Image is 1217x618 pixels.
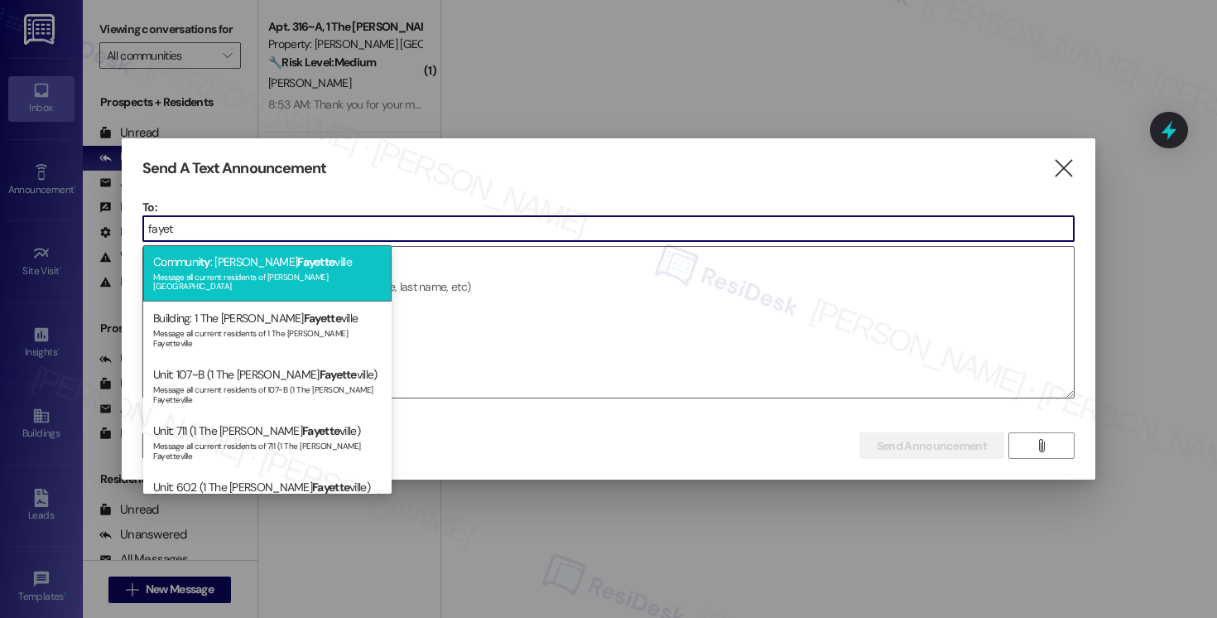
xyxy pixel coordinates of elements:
[877,437,987,455] span: Send Announcement
[302,423,339,438] span: Fayette
[143,471,392,527] div: Unit: 602 (1 The [PERSON_NAME] ville)
[1052,160,1075,177] i: 
[143,216,1074,241] input: Type to select the units, buildings, or communities you want to message. (e.g. 'Unit 1A', 'Buildi...
[142,159,326,178] h3: Send A Text Announcement
[153,381,382,404] div: Message all current residents of 107~B (1 The [PERSON_NAME] Fayetteville
[153,325,382,348] div: Message all current residents of 1 The [PERSON_NAME] Fayetteville
[312,480,349,495] span: Fayette
[142,407,336,432] label: Select announcement type (optional)
[142,199,1075,215] p: To:
[143,414,392,471] div: Unit: 711 (1 The [PERSON_NAME] ville)
[143,302,392,358] div: Building: 1 The [PERSON_NAME] ville
[153,437,382,461] div: Message all current residents of 711 (1 The [PERSON_NAME] Fayetteville
[304,311,341,326] span: Fayette
[1035,439,1047,452] i: 
[297,254,334,269] span: Fayette
[143,358,392,414] div: Unit: 107~B (1 The [PERSON_NAME] ville)
[153,268,382,292] div: Message all current residents of [PERSON_NAME][GEOGRAPHIC_DATA]
[320,367,357,382] span: Fayette
[143,245,392,302] div: Communi : [PERSON_NAME] ville
[859,432,1004,459] button: Send Announcement
[200,254,210,269] span: ty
